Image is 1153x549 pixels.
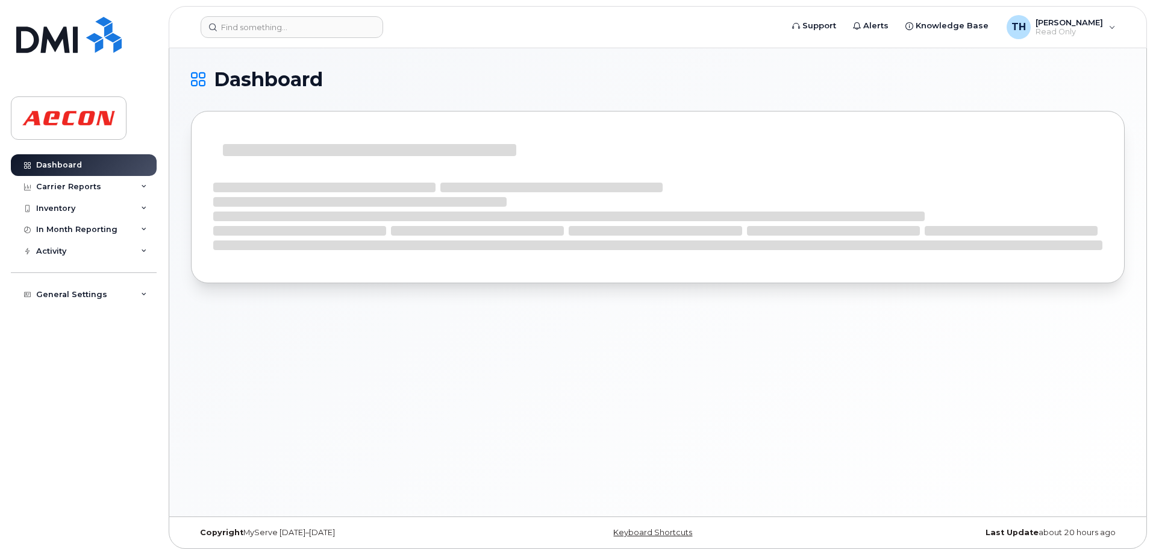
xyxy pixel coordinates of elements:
a: Keyboard Shortcuts [613,528,692,537]
strong: Copyright [200,528,243,537]
span: Dashboard [214,71,323,89]
div: about 20 hours ago [813,528,1125,538]
div: MyServe [DATE]–[DATE] [191,528,502,538]
strong: Last Update [986,528,1039,537]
